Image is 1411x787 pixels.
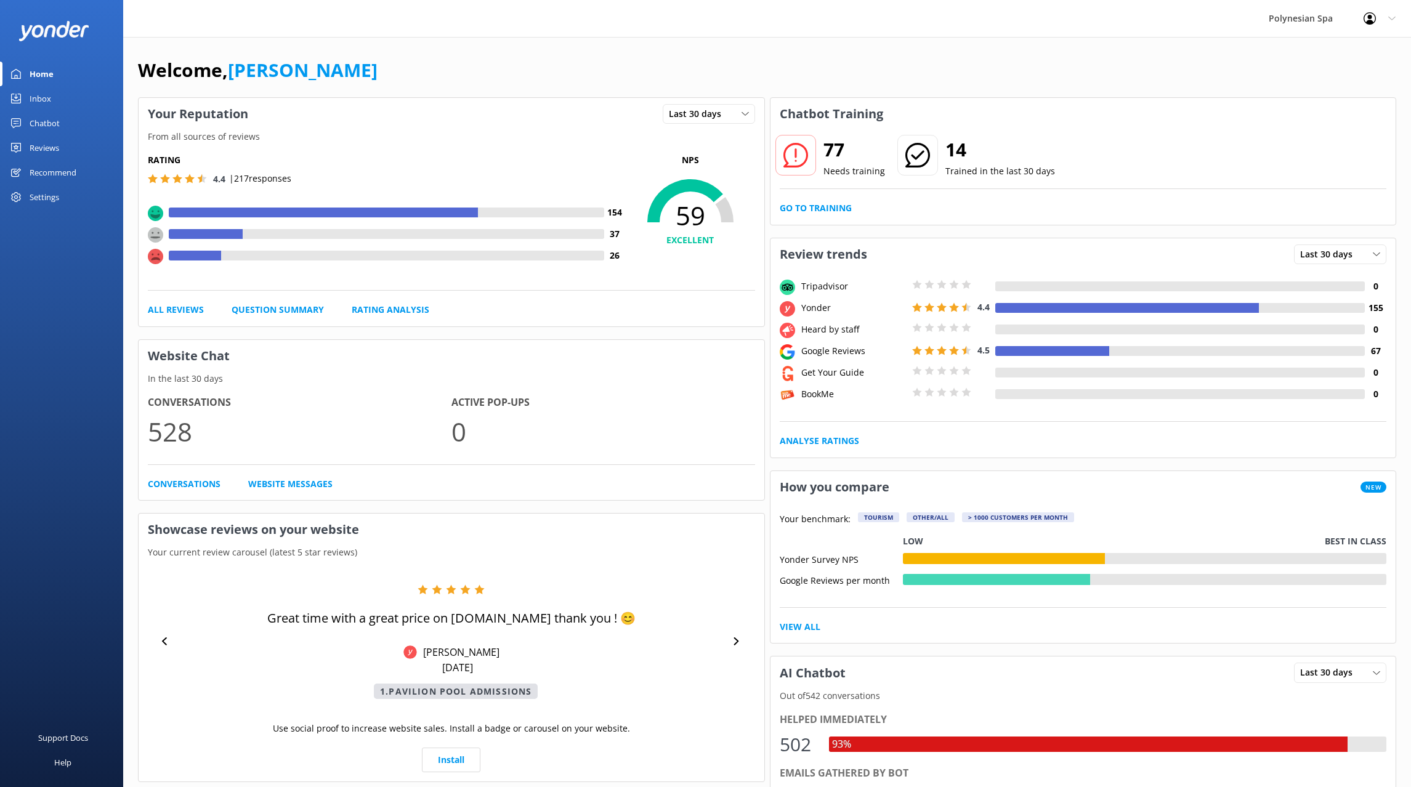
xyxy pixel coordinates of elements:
h4: 0 [1365,387,1386,401]
h4: 155 [1365,301,1386,315]
div: BookMe [798,387,909,401]
div: Support Docs [38,725,88,750]
a: View All [780,620,820,634]
div: Tripadvisor [798,280,909,293]
h3: Showcase reviews on your website [139,514,764,546]
h4: 0 [1365,280,1386,293]
p: NPS [626,153,755,167]
div: Google Reviews [798,344,909,358]
h5: Rating [148,153,626,167]
h2: 77 [823,135,885,164]
p: [PERSON_NAME] [417,645,499,659]
div: 93% [829,737,854,753]
p: 0 [451,411,755,452]
div: Inbox [30,86,51,111]
div: Google Reviews per month [780,574,903,585]
img: Yonder [403,645,417,659]
a: All Reviews [148,303,204,317]
div: > 1000 customers per month [962,512,1074,522]
p: 1.Pavilion Pool Admissions [374,684,538,699]
div: Helped immediately [780,712,1387,728]
p: From all sources of reviews [139,130,764,143]
span: 4.4 [213,173,225,185]
img: yonder-white-logo.png [18,21,89,41]
span: 4.5 [977,344,990,356]
span: 59 [626,200,755,231]
p: | 217 responses [229,172,291,185]
h3: Your Reputation [139,98,257,130]
h4: 67 [1365,344,1386,358]
p: Trained in the last 30 days [945,164,1055,178]
h4: 37 [604,227,626,241]
div: Emails gathered by bot [780,765,1387,781]
span: Last 30 days [1300,666,1360,679]
span: Last 30 days [1300,248,1360,261]
span: Last 30 days [669,107,729,121]
div: Tourism [858,512,899,522]
h3: Review trends [770,238,876,270]
div: Chatbot [30,111,60,135]
p: Your benchmark: [780,512,851,527]
div: Yonder Survey NPS [780,553,903,564]
p: Great time with a great price on [DOMAIN_NAME] thank you ! 😊 [267,610,636,627]
h2: 14 [945,135,1055,164]
a: Conversations [148,477,220,491]
a: Question Summary [232,303,324,317]
div: Get Your Guide [798,366,909,379]
h4: 26 [604,249,626,262]
h4: Active Pop-ups [451,395,755,411]
div: Settings [30,185,59,209]
h3: How you compare [770,471,899,503]
h4: 154 [604,206,626,219]
p: 528 [148,411,451,452]
h3: Website Chat [139,340,764,372]
h1: Welcome, [138,55,378,85]
h3: Chatbot Training [770,98,892,130]
p: Your current review carousel (latest 5 star reviews) [139,546,764,559]
p: In the last 30 days [139,372,764,385]
span: New [1360,482,1386,493]
div: Home [30,62,54,86]
p: Out of 542 conversations [770,689,1396,703]
h4: Conversations [148,395,451,411]
a: [PERSON_NAME] [228,57,378,83]
h3: AI Chatbot [770,657,855,689]
div: Reviews [30,135,59,160]
p: Needs training [823,164,885,178]
span: 4.4 [977,301,990,313]
div: Help [54,750,71,775]
a: Analyse Ratings [780,434,859,448]
p: [DATE] [442,661,473,674]
div: 502 [780,730,817,759]
div: Yonder [798,301,909,315]
h4: 0 [1365,366,1386,379]
div: Recommend [30,160,76,185]
div: Heard by staff [798,323,909,336]
p: Best in class [1325,535,1386,548]
p: Low [903,535,923,548]
div: Other/All [907,512,955,522]
a: Go to Training [780,201,852,215]
a: Install [422,748,480,772]
h4: 0 [1365,323,1386,336]
a: Website Messages [248,477,333,491]
h4: EXCELLENT [626,233,755,247]
a: Rating Analysis [352,303,429,317]
p: Use social proof to increase website sales. Install a badge or carousel on your website. [273,722,630,735]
